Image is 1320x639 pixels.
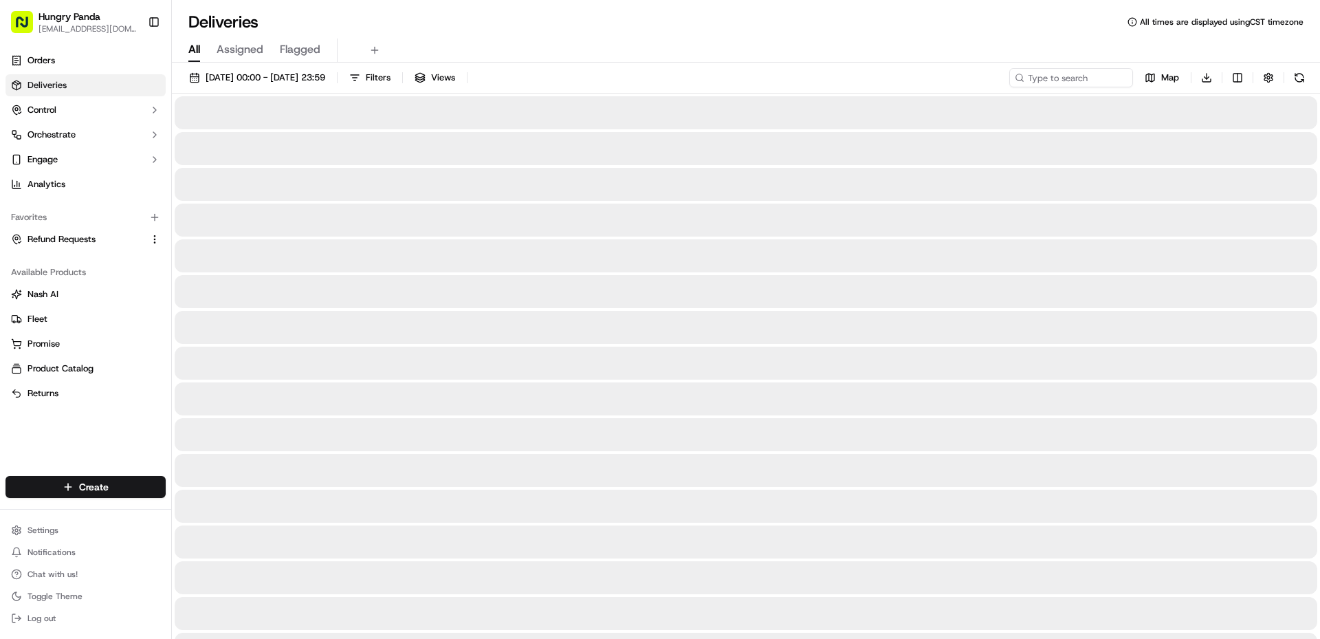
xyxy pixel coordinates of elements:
[1138,68,1185,87] button: Map
[183,68,331,87] button: [DATE] 00:00 - [DATE] 23:59
[27,362,93,375] span: Product Catalog
[5,124,166,146] button: Orchestrate
[38,10,100,23] button: Hungry Panda
[5,283,166,305] button: Nash AI
[1140,17,1303,28] span: All times are displayed using CST timezone
[188,11,258,33] h1: Deliveries
[5,308,166,330] button: Fleet
[27,338,60,350] span: Promise
[5,99,166,121] button: Control
[408,68,461,87] button: Views
[11,362,160,375] a: Product Catalog
[27,104,56,116] span: Control
[27,153,58,166] span: Engage
[5,358,166,380] button: Product Catalog
[11,313,160,325] a: Fleet
[431,72,455,84] span: Views
[27,54,55,67] span: Orders
[11,338,160,350] a: Promise
[5,173,166,195] a: Analytics
[11,387,160,400] a: Returns
[5,565,166,584] button: Chat with us!
[5,543,166,562] button: Notifications
[5,261,166,283] div: Available Products
[27,387,58,400] span: Returns
[27,613,56,624] span: Log out
[79,480,109,494] span: Create
[5,521,166,540] button: Settings
[38,23,137,34] button: [EMAIL_ADDRESS][DOMAIN_NAME]
[27,129,76,141] span: Orchestrate
[5,6,142,39] button: Hungry Panda[EMAIL_ADDRESS][DOMAIN_NAME]
[5,609,166,628] button: Log out
[27,569,78,580] span: Chat with us!
[5,149,166,171] button: Engage
[217,41,263,58] span: Assigned
[1009,68,1133,87] input: Type to search
[27,79,67,91] span: Deliveries
[1161,72,1179,84] span: Map
[27,233,96,246] span: Refund Requests
[5,587,166,606] button: Toggle Theme
[5,382,166,404] button: Returns
[27,313,47,325] span: Fleet
[5,74,166,96] a: Deliveries
[5,206,166,228] div: Favorites
[5,228,166,250] button: Refund Requests
[343,68,397,87] button: Filters
[11,233,144,246] a: Refund Requests
[1290,68,1309,87] button: Refresh
[206,72,325,84] span: [DATE] 00:00 - [DATE] 23:59
[280,41,320,58] span: Flagged
[27,591,82,602] span: Toggle Theme
[5,476,166,498] button: Create
[27,525,58,536] span: Settings
[5,333,166,355] button: Promise
[27,547,76,558] span: Notifications
[27,288,58,301] span: Nash AI
[27,178,65,191] span: Analytics
[5,50,166,72] a: Orders
[11,288,160,301] a: Nash AI
[366,72,390,84] span: Filters
[188,41,200,58] span: All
